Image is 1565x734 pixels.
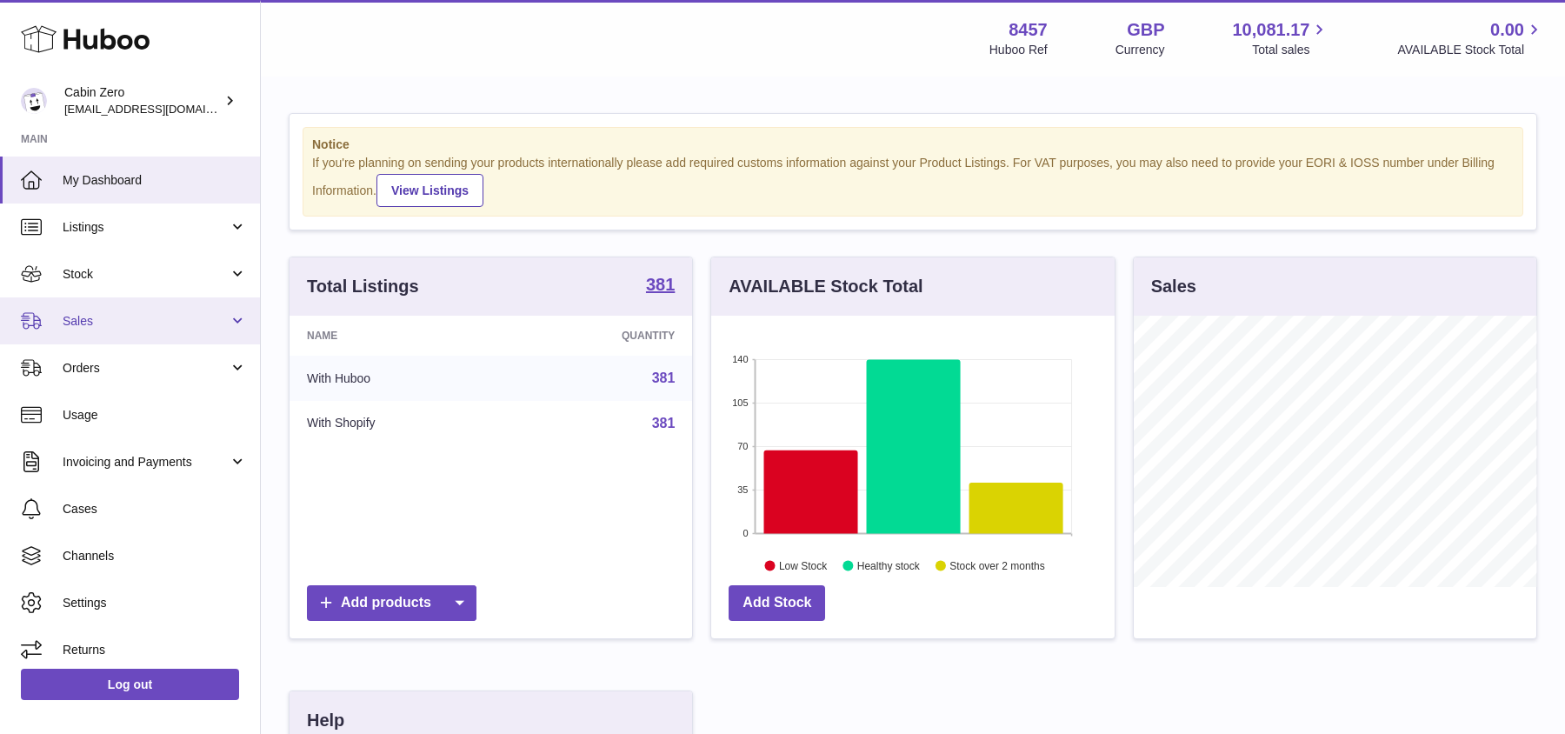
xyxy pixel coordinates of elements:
a: View Listings [376,174,483,207]
span: Cases [63,501,247,517]
a: 10,081.17 Total sales [1232,18,1329,58]
a: Add products [307,585,476,621]
text: 35 [738,484,749,495]
div: Currency [1115,42,1165,58]
a: 381 [652,370,676,385]
span: Usage [63,407,247,424]
text: 105 [732,397,748,408]
h3: AVAILABLE Stock Total [729,275,922,298]
text: Healthy stock [857,559,921,571]
span: Stock [63,266,229,283]
span: Sales [63,313,229,330]
span: Listings [63,219,229,236]
text: 70 [738,441,749,451]
span: Invoicing and Payments [63,454,229,470]
text: Stock over 2 months [950,559,1045,571]
span: AVAILABLE Stock Total [1397,42,1544,58]
h3: Sales [1151,275,1196,298]
a: 381 [652,416,676,430]
span: [EMAIL_ADDRESS][DOMAIN_NAME] [64,102,256,116]
strong: 8457 [1009,18,1048,42]
div: Cabin Zero [64,84,221,117]
span: 0.00 [1490,18,1524,42]
strong: GBP [1127,18,1164,42]
td: With Shopify [290,401,507,446]
td: With Huboo [290,356,507,401]
text: 140 [732,354,748,364]
th: Name [290,316,507,356]
img: huboo@cabinzero.com [21,88,47,114]
h3: Total Listings [307,275,419,298]
span: Settings [63,595,247,611]
div: Huboo Ref [989,42,1048,58]
span: Total sales [1252,42,1329,58]
strong: Notice [312,137,1514,153]
span: Orders [63,360,229,377]
a: 0.00 AVAILABLE Stock Total [1397,18,1544,58]
h3: Help [307,709,344,732]
text: Low Stock [779,559,828,571]
span: 10,081.17 [1232,18,1309,42]
strong: 381 [646,276,675,293]
span: Channels [63,548,247,564]
span: My Dashboard [63,172,247,189]
th: Quantity [507,316,693,356]
a: 381 [646,276,675,297]
div: If you're planning on sending your products internationally please add required customs informati... [312,155,1514,207]
a: Log out [21,669,239,700]
span: Returns [63,642,247,658]
a: Add Stock [729,585,825,621]
text: 0 [743,528,749,538]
